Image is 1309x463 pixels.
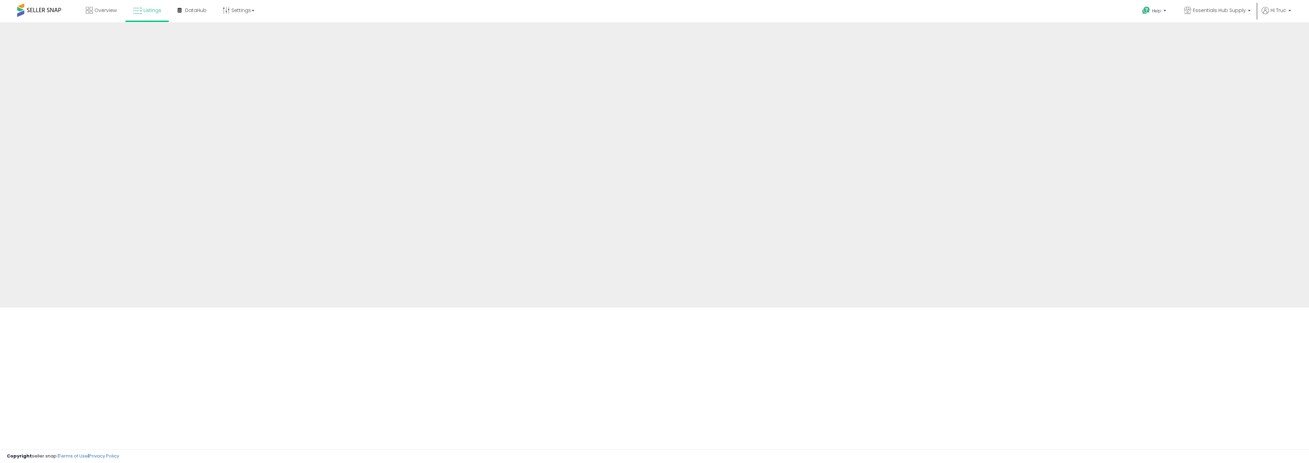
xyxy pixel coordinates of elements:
i: Get Help [1142,6,1150,15]
a: Hi Truc [1262,7,1291,22]
span: Hi Truc [1271,7,1286,14]
span: Essentials Hub Supply [1193,7,1246,14]
a: Help [1137,1,1173,22]
span: Help [1152,8,1161,14]
span: Overview [94,7,117,14]
span: DataHub [185,7,207,14]
span: Listings [143,7,161,14]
